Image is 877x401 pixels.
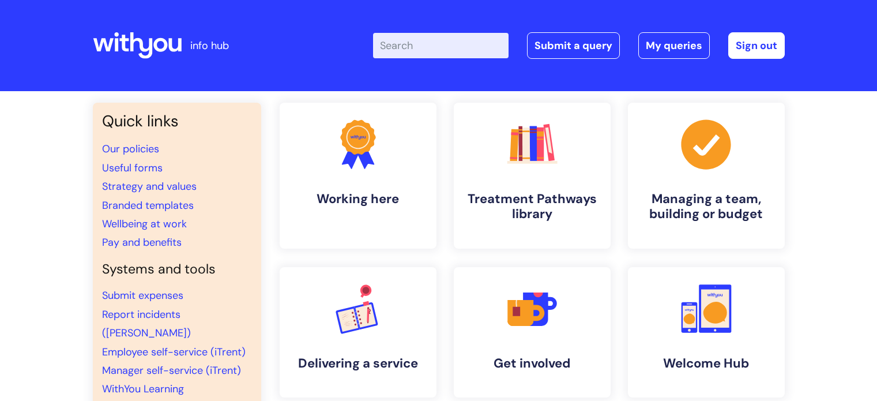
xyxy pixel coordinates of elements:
a: Strategy and values [102,179,197,193]
p: info hub [190,36,229,55]
input: Search [373,33,509,58]
a: Managing a team, building or budget [628,103,785,249]
a: Pay and benefits [102,235,182,249]
a: Branded templates [102,198,194,212]
a: Wellbeing at work [102,217,187,231]
a: Useful forms [102,161,163,175]
div: | - [373,32,785,59]
a: Working here [280,103,436,249]
h4: Get involved [463,356,601,371]
h4: Systems and tools [102,261,252,278]
a: Our policies [102,142,159,156]
h4: Managing a team, building or budget [637,192,776,222]
a: Sign out [728,32,785,59]
a: Welcome Hub [628,267,785,398]
a: Manager self-service (iTrent) [102,363,241,377]
a: Get involved [454,267,611,398]
a: WithYou Learning [102,382,184,396]
a: Employee self-service (iTrent) [102,345,246,359]
a: Submit a query [527,32,620,59]
a: Treatment Pathways library [454,103,611,249]
h4: Welcome Hub [637,356,776,371]
a: My queries [638,32,710,59]
h4: Delivering a service [289,356,427,371]
h3: Quick links [102,112,252,130]
a: Submit expenses [102,288,183,302]
h4: Working here [289,192,427,207]
a: Delivering a service [280,267,436,398]
h4: Treatment Pathways library [463,192,601,222]
a: Report incidents ([PERSON_NAME]) [102,308,191,340]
